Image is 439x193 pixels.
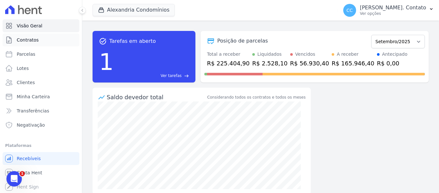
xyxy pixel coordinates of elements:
[17,79,35,86] span: Clientes
[252,59,288,68] div: R$ 2.528,10
[99,45,114,79] div: 1
[295,51,315,58] div: Vencidos
[337,51,359,58] div: A receber
[3,119,79,131] a: Negativação
[5,142,77,150] div: Plataformas
[207,59,250,68] div: R$ 225.404,90
[3,90,79,103] a: Minha Carteira
[6,171,22,187] iframe: Intercom live chat
[257,51,282,58] div: Liquidados
[207,51,250,58] div: Total a receber
[17,108,49,114] span: Transferências
[17,37,39,43] span: Contratos
[377,59,408,68] div: R$ 0,00
[17,93,50,100] span: Minha Carteira
[109,37,156,45] span: Tarefas em aberto
[17,65,29,72] span: Lotes
[99,37,107,45] span: task_alt
[3,19,79,32] a: Visão Geral
[184,73,189,78] span: east
[17,122,45,128] span: Negativação
[3,76,79,89] a: Clientes
[346,8,353,13] span: CC
[93,4,175,16] button: Alexandria Condomínios
[207,94,306,100] div: Considerando todos os contratos e todos os meses
[161,73,182,79] span: Ver tarefas
[3,34,79,46] a: Contratos
[360,11,426,16] p: Ver opções
[360,5,426,11] p: [PERSON_NAME]. Contato
[20,171,25,176] span: 1
[17,23,42,29] span: Visão Geral
[217,37,268,45] div: Posição de parcelas
[338,1,439,19] button: CC [PERSON_NAME]. Contato Ver opções
[17,155,41,162] span: Recebíveis
[332,59,374,68] div: R$ 165.946,40
[3,48,79,61] a: Parcelas
[116,73,189,79] a: Ver tarefas east
[3,104,79,117] a: Transferências
[3,166,79,179] a: Conta Hent
[107,93,206,101] div: Saldo devedor total
[17,169,42,176] span: Conta Hent
[17,51,35,57] span: Parcelas
[3,152,79,165] a: Recebíveis
[290,59,329,68] div: R$ 56.930,40
[3,62,79,75] a: Lotes
[382,51,408,58] div: Antecipado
